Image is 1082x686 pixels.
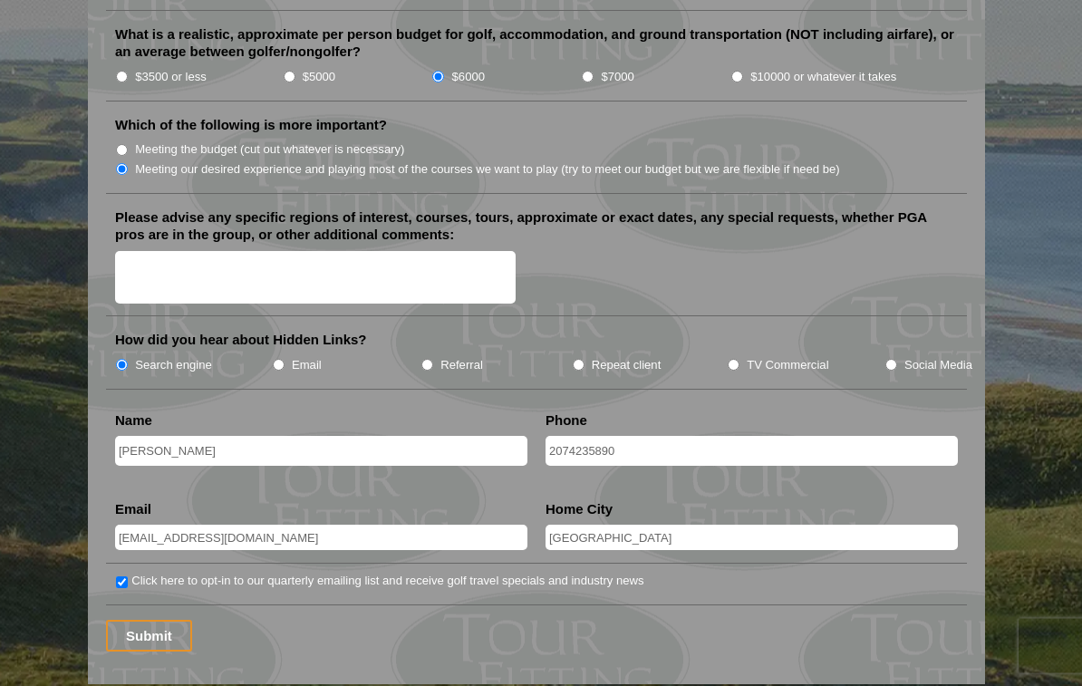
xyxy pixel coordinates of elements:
label: Referral [440,357,483,375]
label: Meeting our desired experience and playing most of the courses we want to play (try to meet our b... [135,161,840,179]
input: Submit [106,621,192,652]
label: $3500 or less [135,69,207,87]
label: Meeting the budget (cut out whatever is necessary) [135,141,404,159]
label: $7000 [601,69,633,87]
label: $5000 [303,69,335,87]
label: TV Commercial [747,357,828,375]
label: $6000 [452,69,485,87]
label: Repeat client [592,357,662,375]
label: Please advise any specific regions of interest, courses, tours, approximate or exact dates, any s... [115,209,958,245]
label: Phone [546,412,587,430]
label: Name [115,412,152,430]
label: Social Media [904,357,972,375]
label: Email [115,501,151,519]
label: How did you hear about Hidden Links? [115,332,367,350]
label: Which of the following is more important? [115,117,387,135]
label: $10000 or whatever it takes [750,69,896,87]
label: What is a realistic, approximate per person budget for golf, accommodation, and ground transporta... [115,26,958,62]
label: Search engine [135,357,212,375]
label: Click here to opt-in to our quarterly emailing list and receive golf travel specials and industry... [131,573,643,591]
label: Home City [546,501,613,519]
label: Email [292,357,322,375]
